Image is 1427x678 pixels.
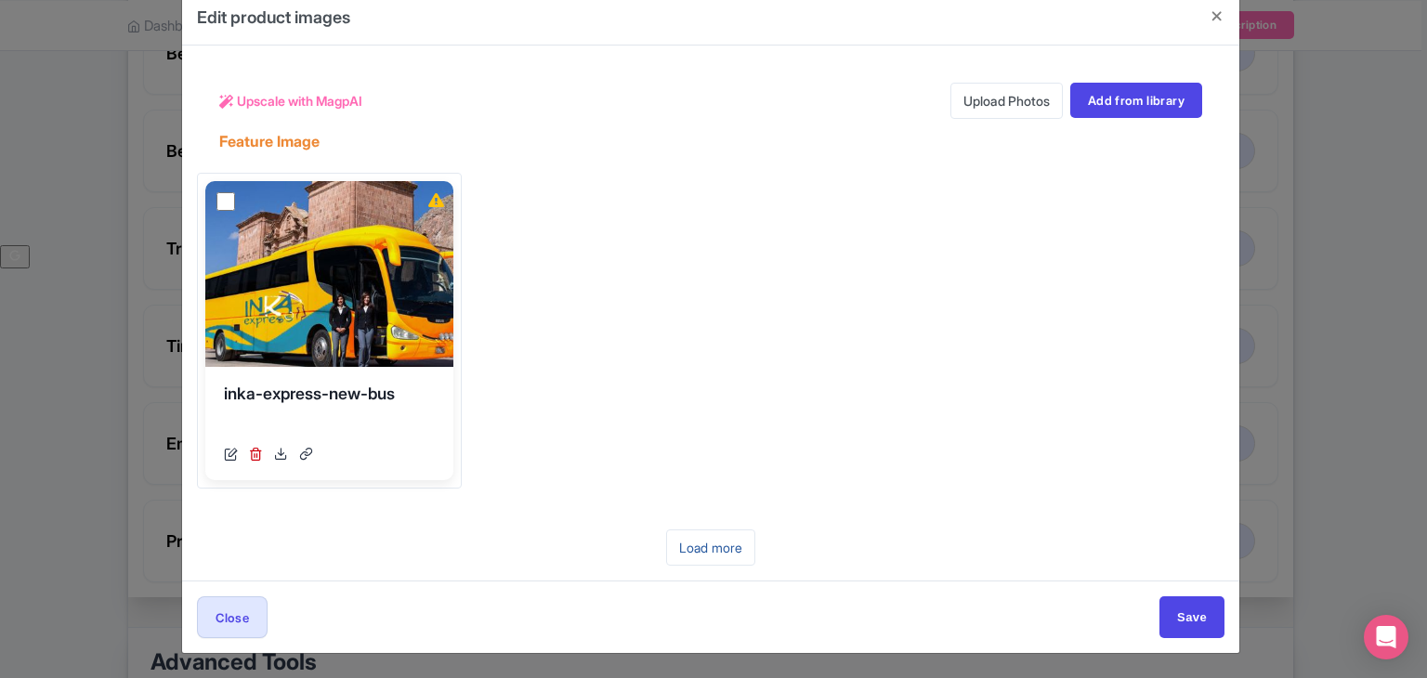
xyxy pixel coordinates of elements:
[237,91,362,111] span: Upscale with MagpAI
[950,83,1063,119] a: Upload Photos
[1159,596,1224,638] input: Save
[219,91,362,111] a: Upscale with MagpAI
[666,529,755,566] a: Load more
[197,596,268,638] button: Close
[1070,83,1202,118] a: Add from library
[197,5,350,30] h4: Edit product images
[219,134,320,150] h5: Feature Image
[224,382,435,437] div: inka-express-new-bus
[1364,615,1408,659] div: Open Intercom Messenger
